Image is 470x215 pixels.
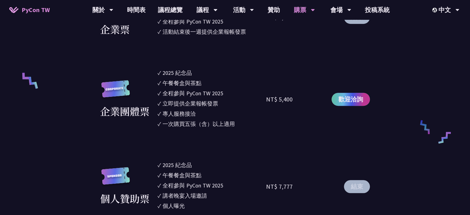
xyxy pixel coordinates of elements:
[158,69,266,77] li: ✓
[100,191,150,206] div: 個人贊助票
[158,181,266,190] li: ✓
[163,161,192,169] div: 2025 紀念品
[163,69,192,77] div: 2025 紀念品
[22,5,50,15] span: PyCon TW
[100,167,131,191] img: sponsor.43e6a3a.svg
[163,99,218,108] div: 立即提供企業報帳發票
[158,17,266,26] li: ✓
[158,202,266,210] li: ✓
[100,104,150,118] div: 企業團體票
[432,8,438,12] img: Locale Icon
[158,89,266,97] li: ✓
[158,161,266,169] li: ✓
[163,17,223,26] div: 全程參與 PyCon TW 2025
[163,120,235,128] div: 一次購買五張（含）以上適用
[332,93,370,106] a: 歡迎洽詢
[158,171,266,179] li: ✓
[338,95,363,104] span: 歡迎洽詢
[163,79,201,87] div: 午餐餐盒與茶點
[158,191,266,200] li: ✓
[163,171,201,179] div: 午餐餐盒與茶點
[163,191,207,200] div: 講者晚宴入場邀請
[163,110,196,118] div: 專人服務接洽
[100,80,131,104] img: corporate.a587c14.svg
[266,182,293,191] div: NT$ 7,777
[100,22,130,37] div: 企業票
[158,120,266,128] li: ✓
[158,28,266,36] li: ✓
[163,28,246,36] div: 活動結束後一週提供企業報帳發票
[344,180,370,193] button: 結束
[163,181,223,190] div: 全程參與 PyCon TW 2025
[3,2,56,18] a: PyCon TW
[163,89,223,97] div: 全程參與 PyCon TW 2025
[158,110,266,118] li: ✓
[9,7,19,13] img: Home icon of PyCon TW 2025
[163,202,185,210] div: 個人曝光
[158,99,266,108] li: ✓
[158,79,266,87] li: ✓
[266,95,293,104] div: NT$ 5,400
